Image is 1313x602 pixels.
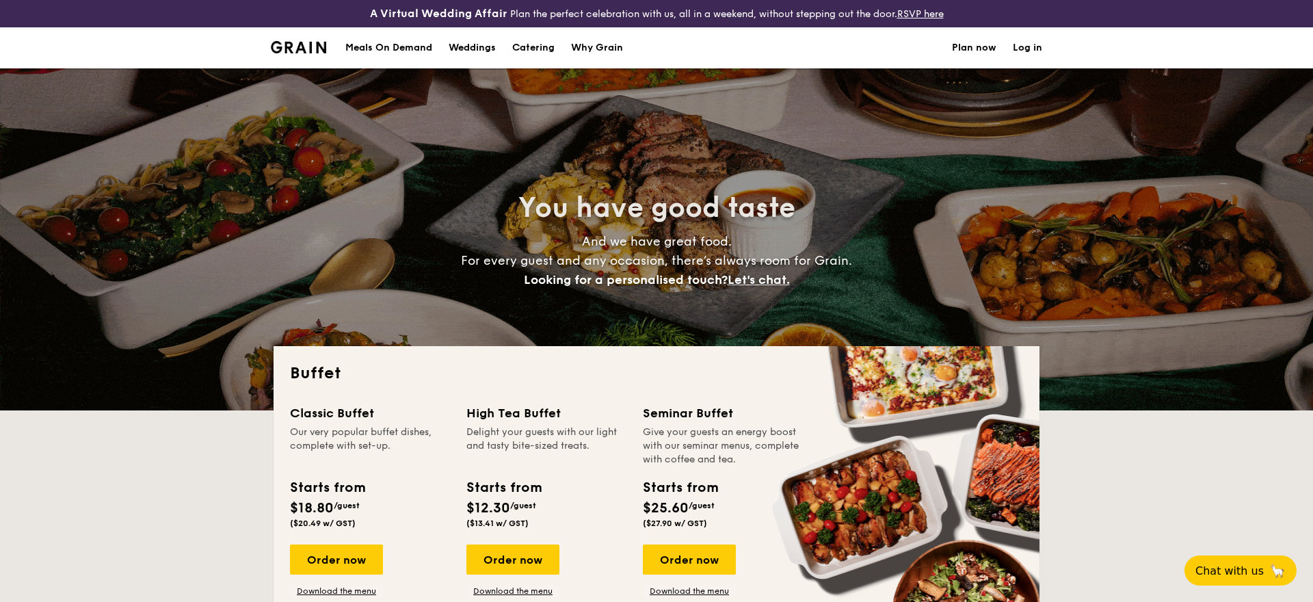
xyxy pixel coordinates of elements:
span: /guest [689,501,715,510]
a: Log in [1013,27,1042,68]
span: /guest [334,501,360,510]
a: Plan now [952,27,996,68]
div: Give your guests an energy boost with our seminar menus, complete with coffee and tea. [643,426,803,467]
div: Starts from [290,477,364,498]
a: Logotype [271,41,326,53]
a: Download the menu [290,586,383,597]
div: Plan the perfect celebration with us, all in a weekend, without stepping out the door. [263,5,1050,22]
span: And we have great food. For every guest and any occasion, there’s always room for Grain. [461,234,852,287]
span: ($27.90 w/ GST) [643,519,707,528]
div: Seminar Buffet [643,404,803,423]
span: $18.80 [290,500,334,516]
a: Download the menu [643,586,736,597]
div: Delight your guests with our light and tasty bite-sized treats. [466,426,626,467]
a: Weddings [440,27,504,68]
h1: Catering [512,27,555,68]
div: Order now [290,545,383,575]
span: $12.30 [466,500,510,516]
span: /guest [510,501,536,510]
div: Order now [643,545,736,575]
div: Classic Buffet [290,404,450,423]
a: Download the menu [466,586,559,597]
div: High Tea Buffet [466,404,626,423]
span: ($13.41 w/ GST) [466,519,529,528]
div: Starts from [466,477,541,498]
span: Let's chat. [728,272,790,287]
div: Our very popular buffet dishes, complete with set-up. [290,426,450,467]
span: ($20.49 w/ GST) [290,519,356,528]
button: Chat with us🦙 [1184,555,1297,586]
div: Why Grain [571,27,623,68]
div: Starts from [643,477,717,498]
span: $25.60 [643,500,689,516]
a: RSVP here [897,8,944,20]
img: Grain [271,41,326,53]
span: Looking for a personalised touch? [524,272,728,287]
span: 🦙 [1269,563,1286,579]
h2: Buffet [290,363,1023,384]
div: Weddings [449,27,496,68]
a: Catering [504,27,563,68]
h4: A Virtual Wedding Affair [370,5,507,22]
span: Chat with us [1195,564,1264,577]
div: Order now [466,545,559,575]
span: You have good taste [518,192,795,224]
a: Why Grain [563,27,631,68]
div: Meals On Demand [345,27,432,68]
a: Meals On Demand [337,27,440,68]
